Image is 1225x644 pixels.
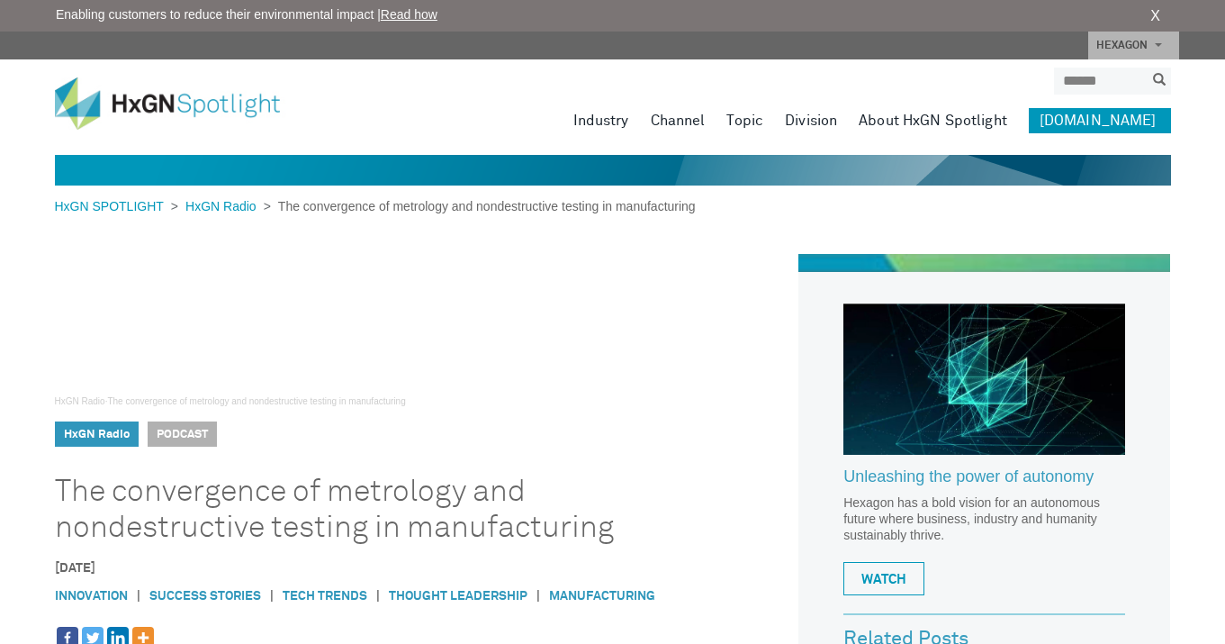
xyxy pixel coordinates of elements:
[148,422,217,447] span: Podcast
[55,396,105,406] a: HxGN Radio
[55,197,696,216] div: > >
[107,396,405,406] a: The convergence of metrology and nondestructive testing in manufacturing
[389,590,527,603] a: Thought Leadership
[55,590,128,603] a: Innovation
[843,562,924,595] a: WATCH
[55,199,171,213] a: HxGN SPOTLIGHT
[843,304,1125,455] img: Hexagon_CorpVideo_Pod_RR_2.jpg
[55,395,790,408] div: ·
[55,474,738,546] h1: The convergence of metrology and nondestructive testing in manufacturing
[261,587,283,606] span: |
[64,429,130,440] a: HxGN Radio
[178,199,264,213] a: HxGN Radio
[726,108,763,133] a: Topic
[1029,108,1171,133] a: [DOMAIN_NAME]
[1088,32,1179,59] a: HEXAGON
[573,108,629,133] a: Industry
[283,590,367,603] a: Tech Trends
[651,108,706,133] a: Channel
[271,199,696,213] span: The convergence of metrology and nondestructive testing in manufacturing
[56,5,437,24] span: Enabling customers to reduce their environmental impact |
[785,108,837,133] a: Division
[549,590,655,603] a: Manufacturing
[381,7,437,22] a: Read how
[55,77,307,130] img: HxGN Spotlight
[527,587,549,606] span: |
[367,587,389,606] span: |
[1150,5,1160,27] a: X
[859,108,1007,133] a: About HxGN Spotlight
[843,468,1125,495] a: Unleashing the power of autonomy
[128,587,149,606] span: |
[843,494,1125,543] p: Hexagon has a bold vision for an autonomous future where business, industry and humanity sustaina...
[55,562,95,575] time: [DATE]
[149,590,261,603] a: Success Stories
